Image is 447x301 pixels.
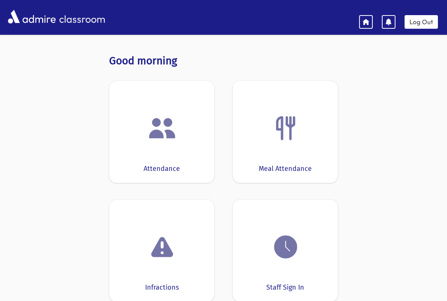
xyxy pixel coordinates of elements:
div: Meal Attendance [259,164,312,174]
div: Staff Sign In [266,282,304,293]
h3: Good morning [109,54,338,67]
img: users.png [148,114,177,143]
img: AdmirePro [6,8,58,25]
div: Attendance [144,164,180,174]
span: classroom [58,7,105,27]
img: clock.png [271,233,300,261]
a: Log Out [405,15,438,29]
div: Infractions [145,282,179,293]
img: Fork.png [271,114,300,143]
img: exclamation.png [148,234,177,263]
